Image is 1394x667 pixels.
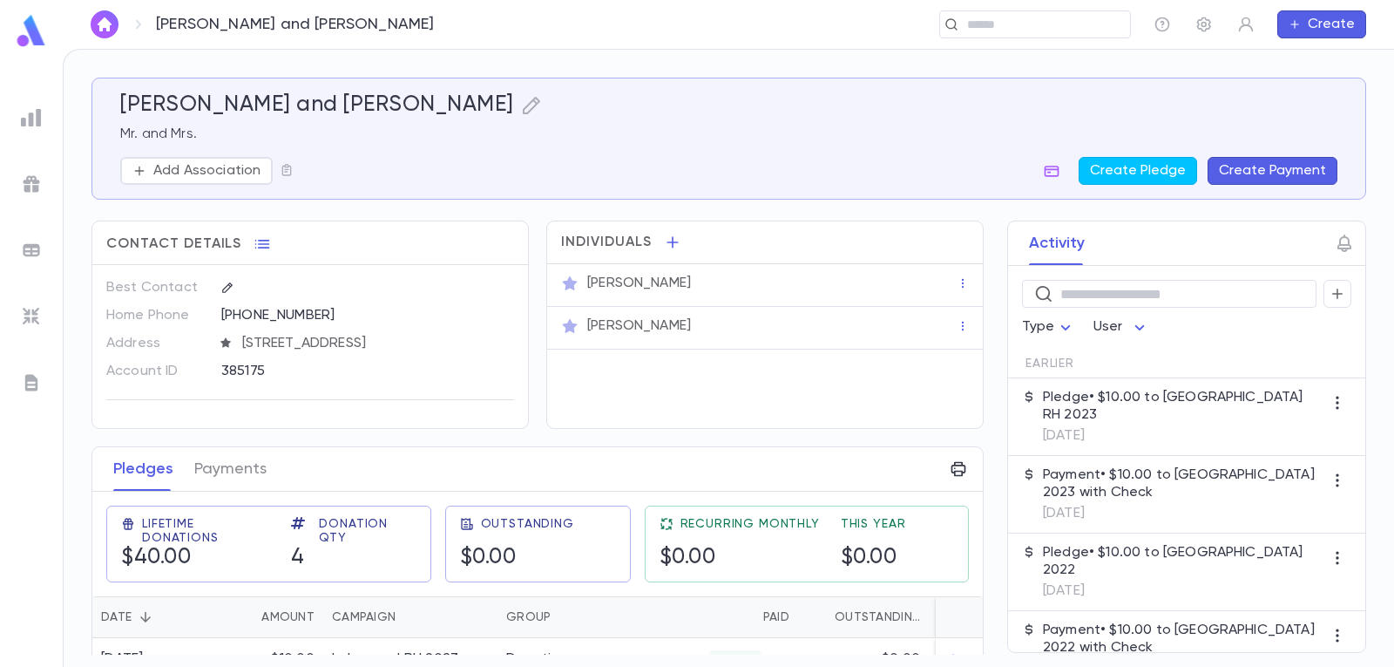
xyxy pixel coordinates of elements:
p: Pledge • $10.00 to [GEOGRAPHIC_DATA] 2022 [1043,544,1323,579]
span: Contact Details [106,235,241,253]
div: Date [92,596,210,638]
h5: $0.00 [460,545,574,571]
h5: $0.00 [841,545,906,571]
span: This Year [841,517,906,531]
p: Payment • $10.00 to [GEOGRAPHIC_DATA] 2022 with Check [1043,622,1323,657]
button: Create Pledge [1079,157,1197,185]
div: Date [101,596,132,638]
p: [DATE] [1043,505,1323,522]
button: Pledges [113,447,173,491]
div: Paid [628,596,798,638]
div: Campaign [323,596,497,638]
div: Type [1022,310,1076,344]
p: [PERSON_NAME] and [PERSON_NAME] [156,15,435,34]
img: letters_grey.7941b92b52307dd3b8a917253454ce1c.svg [21,372,42,393]
div: Paid [763,596,789,638]
span: Lifetime Donations [142,517,270,545]
p: Address [106,330,206,357]
span: User [1093,320,1123,334]
div: Outstanding [798,596,929,638]
p: Best Contact [106,274,206,302]
div: [PHONE_NUMBER] [221,302,514,328]
button: Create [1277,10,1366,38]
button: Payments [194,447,267,491]
h5: $0.00 [660,545,820,571]
button: Create Payment [1208,157,1337,185]
button: Sort [807,603,835,631]
p: [PERSON_NAME] [587,275,691,292]
h5: [PERSON_NAME] and [PERSON_NAME] [120,92,514,119]
span: Donation Qty [319,517,416,545]
span: Individuals [561,234,652,251]
button: Sort [396,603,423,631]
span: Recurring Monthly [680,517,820,531]
button: Activity [1029,221,1085,265]
div: Group [506,596,551,638]
p: [PERSON_NAME] [587,317,691,335]
div: Installments [929,596,1033,638]
button: Sort [551,603,579,631]
div: Outstanding [835,596,920,638]
p: Add Association [153,162,261,180]
div: Amount [210,596,323,638]
div: Campaign [332,596,396,638]
div: 385175 [221,357,452,384]
h5: 4 [291,545,416,571]
button: Add Association [120,157,273,185]
p: [DATE] [1043,582,1323,600]
img: logo [14,14,49,48]
span: Outstanding [481,517,574,531]
img: home_white.a664292cf8c1dea59945f0da9f25487c.svg [94,17,115,31]
img: batches_grey.339ca447c9d9533ef1741baa751efc33.svg [21,240,42,261]
p: Mr. and Mrs. [120,126,1337,143]
h5: $40.00 [121,545,270,571]
span: Earlier [1025,357,1074,371]
img: reports_grey.c525e4749d1bce6a11f5fe2a8de1b229.svg [21,107,42,128]
span: Type [1022,320,1055,334]
img: imports_grey.530a8a0e642e233f2baf0ef88e8c9fcb.svg [21,306,42,327]
p: Pledge • $10.00 to [GEOGRAPHIC_DATA] RH 2023 [1043,389,1323,424]
button: Sort [233,603,261,631]
p: [DATE] [1043,427,1323,445]
div: Amount [261,596,315,638]
div: Group [497,596,628,638]
img: campaigns_grey.99e729a5f7ee94e3726e6486bddda8f1.svg [21,174,42,194]
button: Sort [132,603,159,631]
div: User [1093,310,1151,344]
span: [STREET_ADDRESS] [235,335,516,352]
button: Sort [735,603,763,631]
p: Payment • $10.00 to [GEOGRAPHIC_DATA] 2023 with Check [1043,466,1323,501]
p: Home Phone [106,302,206,330]
p: Account ID [106,357,206,385]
